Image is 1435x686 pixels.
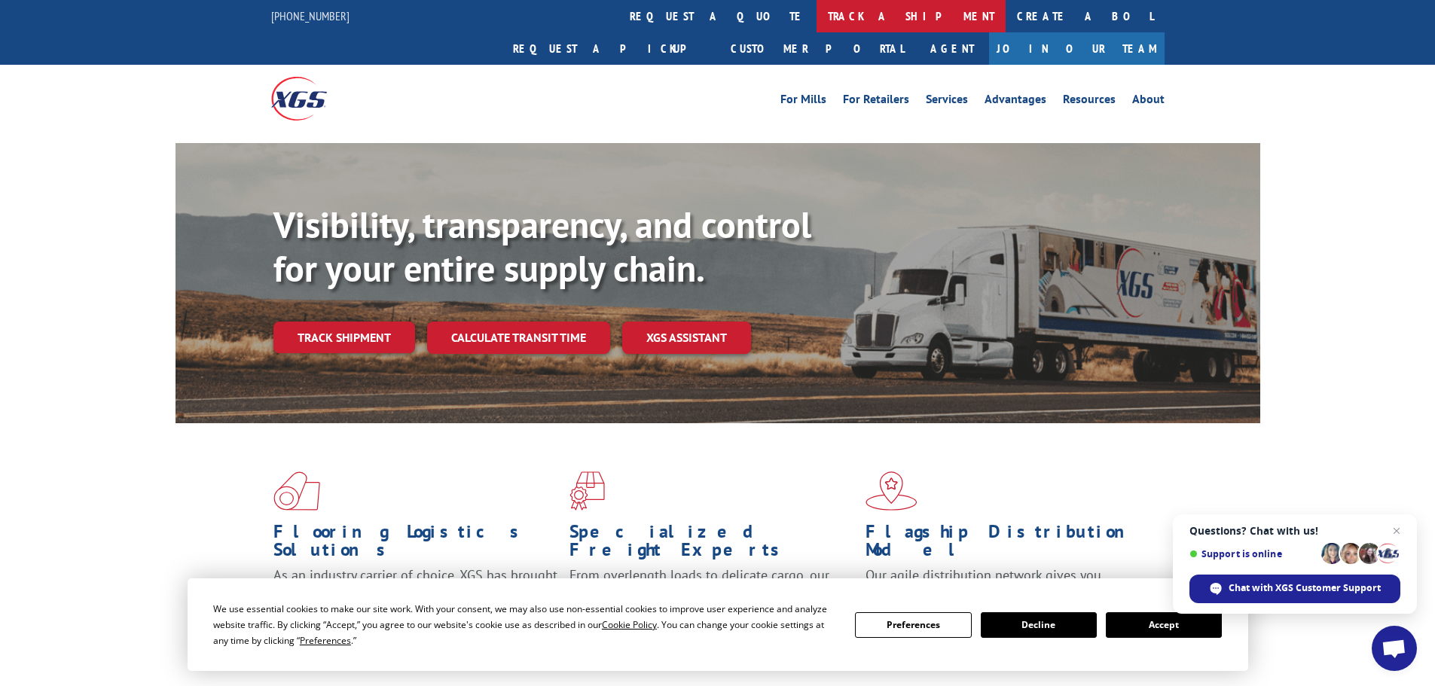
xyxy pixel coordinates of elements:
div: We use essential cookies to make our site work. With your consent, we may also use non-essential ... [213,601,837,648]
button: Preferences [855,612,971,638]
b: Visibility, transparency, and control for your entire supply chain. [273,201,811,291]
a: XGS ASSISTANT [622,322,751,354]
a: For Retailers [843,93,909,110]
a: Customer Portal [719,32,915,65]
span: Support is online [1189,548,1316,559]
img: xgs-icon-focused-on-flooring-red [569,471,605,511]
span: Questions? Chat with us! [1189,525,1400,537]
button: Decline [981,612,1097,638]
span: Our agile distribution network gives you nationwide inventory management on demand. [866,566,1143,602]
h1: Flooring Logistics Solutions [273,523,558,566]
span: Close chat [1388,522,1406,540]
a: Track shipment [273,322,415,353]
h1: Flagship Distribution Model [866,523,1150,566]
a: [PHONE_NUMBER] [271,8,350,23]
a: Agent [915,32,989,65]
a: For Mills [780,93,826,110]
span: As an industry carrier of choice, XGS has brought innovation and dedication to flooring logistics... [273,566,557,620]
a: Request a pickup [502,32,719,65]
a: Resources [1063,93,1116,110]
div: Cookie Consent Prompt [188,578,1248,671]
a: Join Our Team [989,32,1165,65]
span: Preferences [300,634,351,647]
p: From overlength loads to delicate cargo, our experienced staff knows the best way to move your fr... [569,566,854,633]
span: Chat with XGS Customer Support [1229,581,1381,595]
a: About [1132,93,1165,110]
a: Services [926,93,968,110]
img: xgs-icon-total-supply-chain-intelligence-red [273,471,320,511]
button: Accept [1106,612,1222,638]
a: Advantages [985,93,1046,110]
img: xgs-icon-flagship-distribution-model-red [866,471,917,511]
div: Open chat [1372,626,1417,671]
span: Cookie Policy [602,618,657,631]
div: Chat with XGS Customer Support [1189,575,1400,603]
a: Calculate transit time [427,322,610,354]
h1: Specialized Freight Experts [569,523,854,566]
